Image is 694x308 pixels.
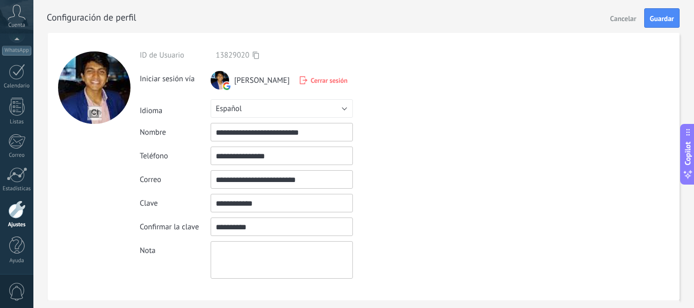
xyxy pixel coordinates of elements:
[610,15,636,22] span: Cancelar
[211,99,353,118] button: Español
[140,50,211,60] div: ID de Usuario
[644,8,680,28] button: Guardar
[140,151,211,161] div: Teléfono
[2,186,32,192] div: Estadísticas
[606,10,641,26] button: Cancelar
[216,104,242,114] span: Español
[140,102,211,116] div: Idioma
[140,128,211,137] div: Nombre
[8,22,25,29] span: Cuenta
[2,46,31,56] div: WhatsApp
[140,175,211,185] div: Correo
[311,76,348,85] span: Cerrar sesión
[234,76,290,85] span: [PERSON_NAME]
[683,141,693,165] span: Copilot
[2,258,32,264] div: Ayuda
[140,241,211,256] div: Nota
[2,152,32,159] div: Correo
[2,222,32,228] div: Ajustes
[2,83,32,89] div: Calendario
[140,198,211,208] div: Clave
[140,70,211,84] div: Iniciar sesión vía
[2,119,32,125] div: Listas
[216,50,249,60] span: 13829020
[650,15,674,22] span: Guardar
[140,222,211,232] div: Confirmar la clave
